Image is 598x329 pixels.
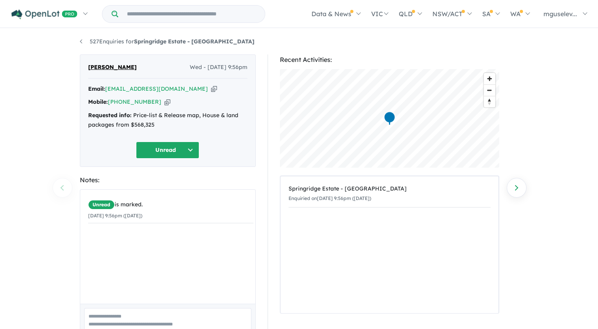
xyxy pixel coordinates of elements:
[484,96,495,107] button: Reset bearing to north
[88,111,247,130] div: Price-list & Release map, House & land packages from $568,325
[190,63,247,72] span: Wed - [DATE] 9:56pm
[11,9,77,19] img: Openlot PRO Logo White
[280,69,499,168] canvas: Map
[88,112,132,119] strong: Requested info:
[383,111,395,126] div: Map marker
[108,98,161,105] a: [PHONE_NUMBER]
[80,175,256,185] div: Notes:
[88,213,142,219] small: [DATE] 9:56pm ([DATE])
[88,200,115,209] span: Unread
[88,85,105,92] strong: Email:
[88,63,137,72] span: [PERSON_NAME]
[289,195,371,201] small: Enquiried on [DATE] 9:56pm ([DATE])
[120,6,263,22] input: Try estate name, suburb, builder or developer
[543,10,577,18] span: mguselev...
[105,85,208,92] a: [EMAIL_ADDRESS][DOMAIN_NAME]
[289,184,490,194] div: Springridge Estate - [GEOGRAPHIC_DATA]
[88,98,108,105] strong: Mobile:
[80,37,519,47] nav: breadcrumb
[211,85,217,93] button: Copy
[88,200,253,209] div: is marked.
[136,142,199,159] button: Unread
[164,98,170,106] button: Copy
[484,73,495,84] button: Zoom in
[289,180,490,207] a: Springridge Estate - [GEOGRAPHIC_DATA]Enquiried on[DATE] 9:56pm ([DATE])
[280,54,499,65] div: Recent Activities:
[80,38,255,45] a: 527Enquiries forSpringridge Estate - [GEOGRAPHIC_DATA]
[484,84,495,96] button: Zoom out
[134,38,255,45] strong: Springridge Estate - [GEOGRAPHIC_DATA]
